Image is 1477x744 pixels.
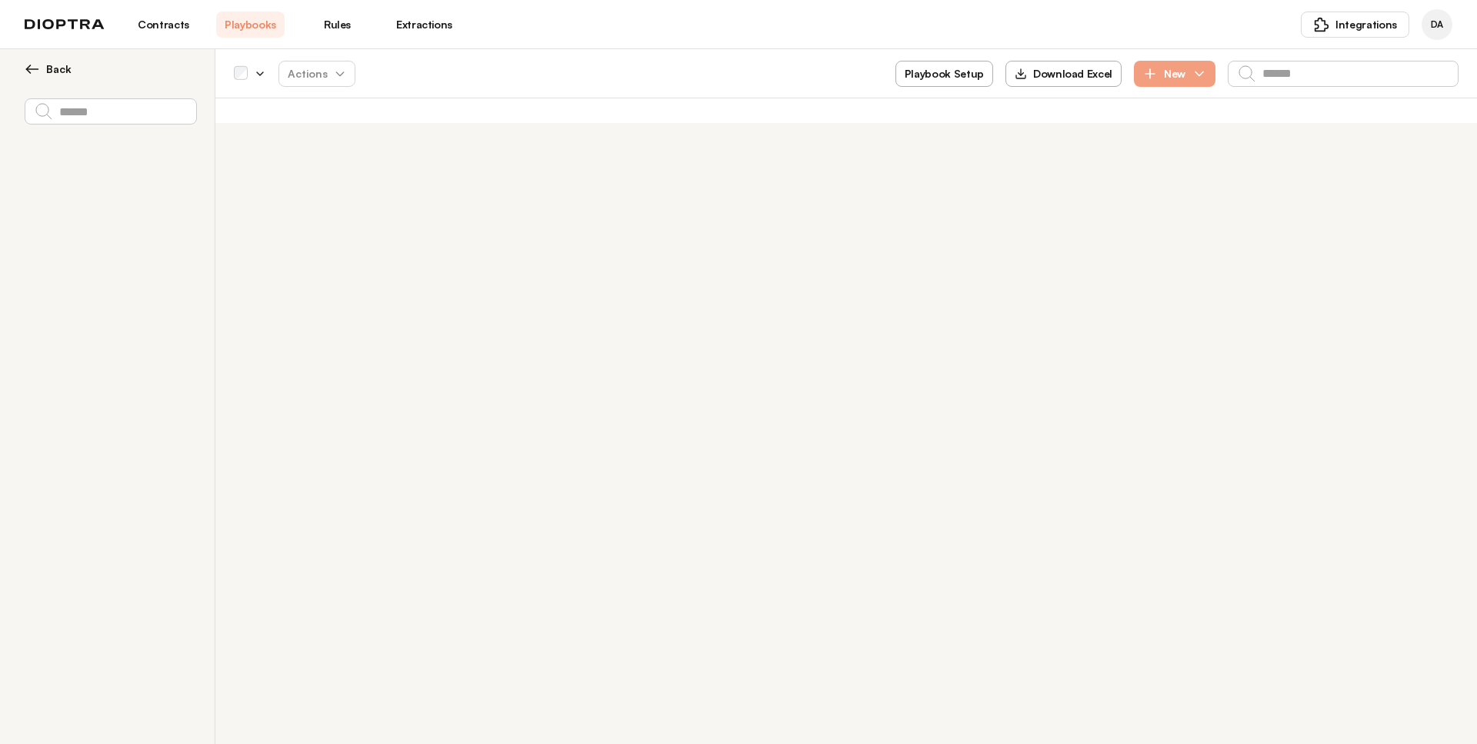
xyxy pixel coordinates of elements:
[1134,61,1215,87] button: New
[1335,17,1397,32] span: Integrations
[1301,12,1409,38] button: Integrations
[1431,18,1443,31] span: DA
[303,12,372,38] a: Rules
[390,12,458,38] a: Extractions
[25,61,40,77] img: left arrow
[25,19,105,30] img: logo
[278,61,355,87] button: Actions
[275,60,358,88] span: Actions
[234,67,248,81] div: Select all
[895,61,993,87] button: Playbook Setup
[216,12,285,38] a: Playbooks
[1422,9,1452,40] div: Dioptra Agent
[1005,61,1122,87] button: Download Excel
[129,12,198,38] a: Contracts
[1314,17,1329,32] img: puzzle
[46,61,72,77] span: Back
[25,61,196,77] button: Back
